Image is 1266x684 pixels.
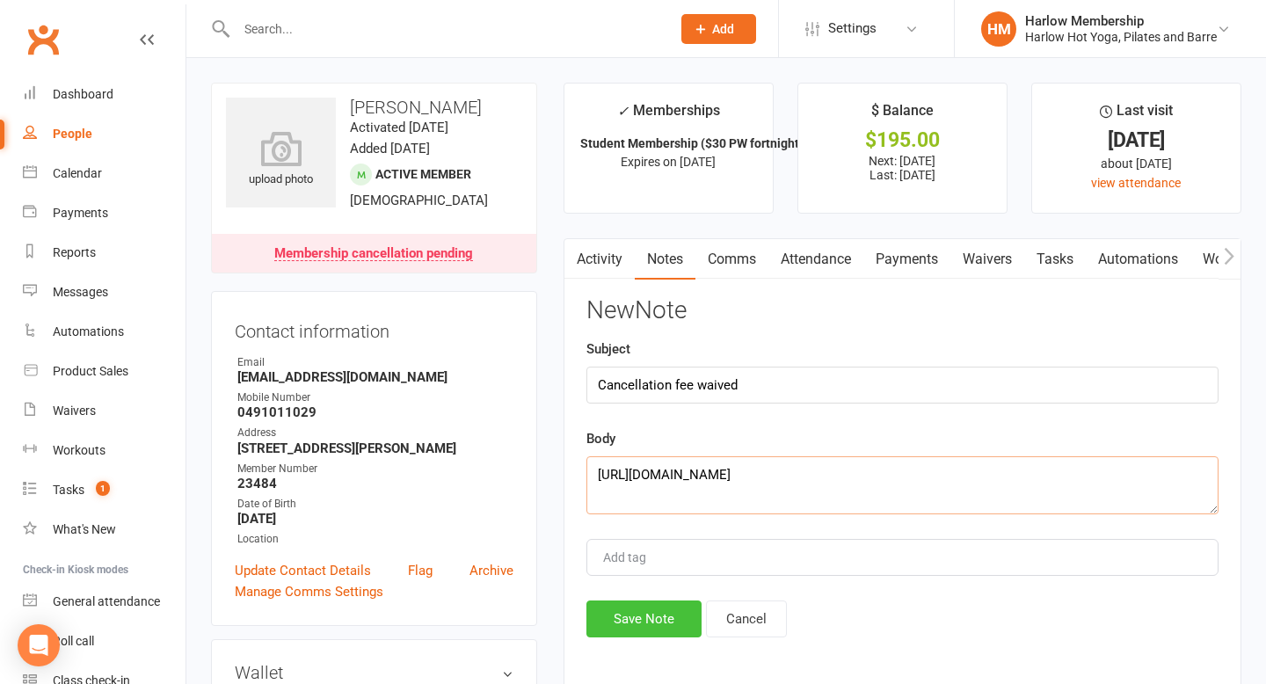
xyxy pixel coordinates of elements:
[621,155,716,169] span: Expires on [DATE]
[564,239,635,280] a: Activity
[237,369,513,385] strong: [EMAIL_ADDRESS][DOMAIN_NAME]
[237,389,513,406] div: Mobile Number
[1025,29,1217,45] div: Harlow Hot Yoga, Pilates and Barre
[237,461,513,477] div: Member Number
[1086,239,1190,280] a: Automations
[586,456,1219,514] textarea: [URL][DOMAIN_NAME]
[350,120,448,135] time: Activated [DATE]
[53,634,94,648] div: Roll call
[350,141,430,156] time: Added [DATE]
[23,233,186,273] a: Reports
[53,245,96,259] div: Reports
[375,167,471,181] span: Active member
[53,483,84,497] div: Tasks
[617,103,629,120] i: ✓
[235,560,371,581] a: Update Contact Details
[237,440,513,456] strong: [STREET_ADDRESS][PERSON_NAME]
[23,622,186,661] a: Roll call
[768,239,863,280] a: Attendance
[601,547,663,568] input: Add tag
[580,136,813,150] strong: Student Membership ($30 PW fortnightly)
[586,338,630,360] label: Subject
[274,247,473,261] div: Membership cancellation pending
[828,9,877,48] span: Settings
[23,470,186,510] a: Tasks 1
[586,367,1219,404] input: optional
[235,581,383,602] a: Manage Comms Settings
[586,428,615,449] label: Body
[23,431,186,470] a: Workouts
[53,443,105,457] div: Workouts
[53,285,108,299] div: Messages
[53,166,102,180] div: Calendar
[1048,131,1225,149] div: [DATE]
[617,99,720,132] div: Memberships
[226,98,522,117] h3: [PERSON_NAME]
[23,352,186,391] a: Product Sales
[237,476,513,491] strong: 23484
[237,531,513,548] div: Location
[23,75,186,114] a: Dashboard
[814,131,991,149] div: $195.00
[586,600,702,637] button: Save Note
[237,354,513,371] div: Email
[23,312,186,352] a: Automations
[53,522,116,536] div: What's New
[226,131,336,189] div: upload photo
[635,239,695,280] a: Notes
[53,324,124,338] div: Automations
[23,510,186,549] a: What's New
[408,560,433,581] a: Flag
[231,17,658,41] input: Search...
[1048,154,1225,173] div: about [DATE]
[53,404,96,418] div: Waivers
[237,496,513,513] div: Date of Birth
[681,14,756,44] button: Add
[695,239,768,280] a: Comms
[981,11,1016,47] div: HM
[950,239,1024,280] a: Waivers
[23,582,186,622] a: General attendance kiosk mode
[814,154,991,182] p: Next: [DATE] Last: [DATE]
[863,239,950,280] a: Payments
[1025,13,1217,29] div: Harlow Membership
[96,481,110,496] span: 1
[21,18,65,62] a: Clubworx
[53,594,160,608] div: General attendance
[712,22,734,36] span: Add
[23,154,186,193] a: Calendar
[1091,176,1181,190] a: view attendance
[23,193,186,233] a: Payments
[23,273,186,312] a: Messages
[53,87,113,101] div: Dashboard
[871,99,934,131] div: $ Balance
[53,364,128,378] div: Product Sales
[53,127,92,141] div: People
[706,600,787,637] button: Cancel
[469,560,513,581] a: Archive
[235,663,513,682] h3: Wallet
[237,425,513,441] div: Address
[23,391,186,431] a: Waivers
[586,297,1219,324] h3: New Note
[235,315,513,341] h3: Contact information
[1024,239,1086,280] a: Tasks
[18,624,60,666] div: Open Intercom Messenger
[350,193,488,208] span: [DEMOGRAPHIC_DATA]
[1100,99,1173,131] div: Last visit
[237,511,513,527] strong: [DATE]
[53,206,108,220] div: Payments
[23,114,186,154] a: People
[237,404,513,420] strong: 0491011029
